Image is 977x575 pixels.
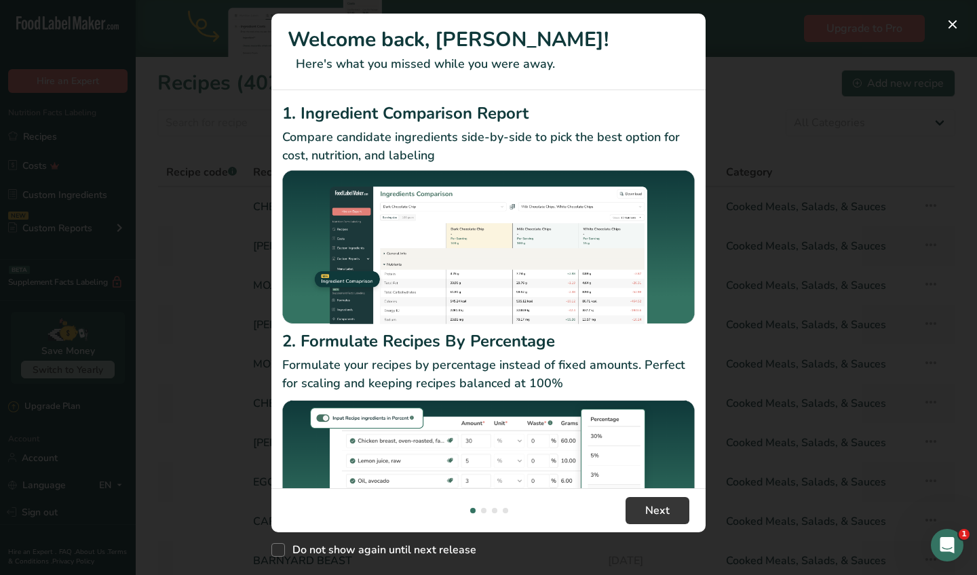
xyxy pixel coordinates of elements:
p: Formulate your recipes by percentage instead of fixed amounts. Perfect for scaling and keeping re... [282,356,695,393]
img: Formulate Recipes By Percentage [282,398,695,561]
h2: 2. Formulate Recipes By Percentage [282,329,695,353]
h2: 1. Ingredient Comparison Report [282,101,695,125]
button: Next [626,497,689,524]
p: Here's what you missed while you were away. [288,55,689,73]
h1: Welcome back, [PERSON_NAME]! [288,24,689,55]
span: Do not show again until next release [285,543,476,557]
span: Next [645,502,670,519]
iframe: Intercom live chat [931,529,963,561]
span: 1 [959,529,970,540]
p: Compare candidate ingredients side-by-side to pick the best option for cost, nutrition, and labeling [282,128,695,165]
img: Ingredient Comparison Report [282,170,695,324]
